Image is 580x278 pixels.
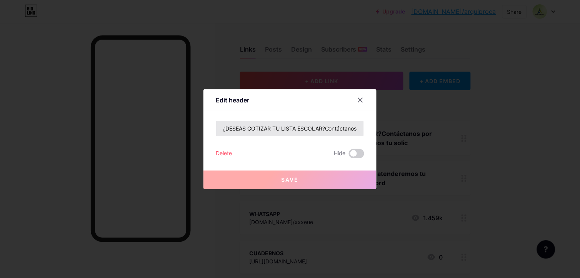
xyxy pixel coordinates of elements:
div: Edit header [216,95,249,105]
div: Delete [216,149,232,158]
span: Hide [334,149,346,158]
button: Save [203,171,377,189]
input: Title [216,121,364,136]
span: Save [282,176,299,183]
